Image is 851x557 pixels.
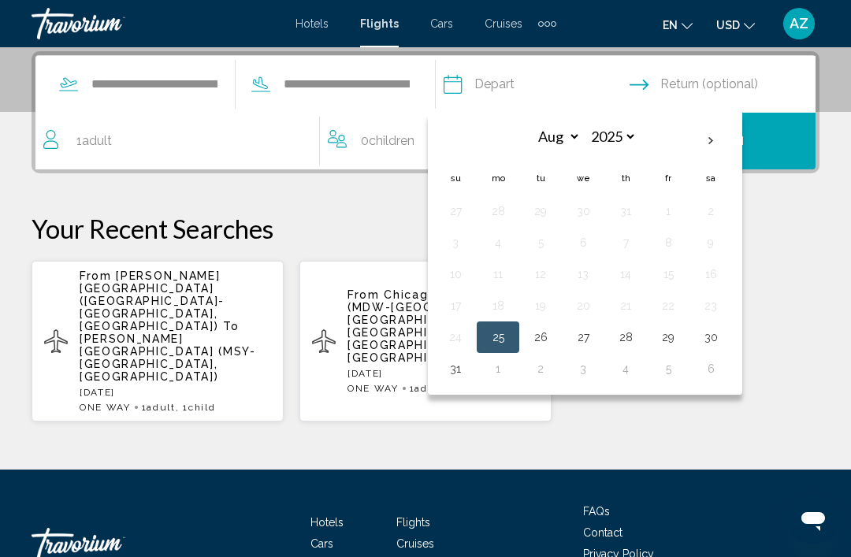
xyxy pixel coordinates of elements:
span: From [347,288,380,301]
button: Next month [689,123,732,159]
button: Day 15 [656,263,681,285]
button: Travelers: 1 adult, 0 children [35,113,621,169]
button: Extra navigation items [538,11,556,36]
button: Day 17 [443,295,468,317]
button: Day 28 [613,326,638,348]
button: Day 28 [485,200,511,222]
button: Day 16 [698,263,723,285]
button: Day 2 [698,200,723,222]
button: Day 29 [528,200,553,222]
span: , 1 [176,402,215,413]
span: Children [369,133,414,148]
button: User Menu [779,7,819,40]
span: ONE WAY [347,383,399,394]
button: Day 10 [443,263,468,285]
button: Day 6 [698,358,723,380]
button: Return date [630,56,816,113]
span: Chicago Midway Intl (MDW-[GEOGRAPHIC_DATA], [GEOGRAPHIC_DATA]) [347,288,530,326]
button: Day 1 [485,358,511,380]
button: Day 8 [656,232,681,254]
a: Flights [360,17,399,30]
a: Cruises [396,537,434,550]
span: 1 [76,130,112,152]
button: Day 26 [528,326,553,348]
button: Change language [663,13,693,36]
button: Day 27 [570,326,596,348]
span: [GEOGRAPHIC_DATA] (NEW-[GEOGRAPHIC_DATA], [GEOGRAPHIC_DATA]) [347,326,527,364]
button: Change currency [716,13,755,36]
button: Day 7 [613,232,638,254]
span: [PERSON_NAME][GEOGRAPHIC_DATA] ([GEOGRAPHIC_DATA]-[GEOGRAPHIC_DATA], [GEOGRAPHIC_DATA]) [80,269,225,332]
a: Cars [310,537,333,550]
button: Day 11 [485,263,511,285]
a: Cars [430,17,453,30]
span: 1 [142,402,176,413]
span: 0 [361,130,414,152]
a: Travorium [32,8,280,39]
a: Hotels [295,17,329,30]
button: Day 13 [570,263,596,285]
button: From [PERSON_NAME][GEOGRAPHIC_DATA] ([GEOGRAPHIC_DATA]-[GEOGRAPHIC_DATA], [GEOGRAPHIC_DATA]) To [... [32,260,284,422]
span: Return (optional) [660,73,758,95]
div: Search widget [35,55,816,169]
a: Contact [583,526,622,539]
span: Adult [82,133,112,148]
button: Day 23 [698,295,723,317]
button: Day 9 [698,232,723,254]
a: Hotels [310,516,344,529]
span: 1 [410,383,444,394]
span: To [223,320,239,332]
button: Day 14 [613,263,638,285]
button: Day 19 [528,295,553,317]
button: Day 20 [570,295,596,317]
button: From Chicago Midway Intl (MDW-[GEOGRAPHIC_DATA], [GEOGRAPHIC_DATA]) To [GEOGRAPHIC_DATA] (NEW-[GE... [299,260,552,422]
button: Day 29 [656,326,681,348]
p: Your Recent Searches [32,213,819,244]
button: Day 22 [656,295,681,317]
button: Day 21 [613,295,638,317]
a: Cruises [485,17,522,30]
span: AZ [790,16,808,32]
a: Flights [396,516,430,529]
button: Day 30 [570,200,596,222]
span: [PERSON_NAME][GEOGRAPHIC_DATA] (MSY-[GEOGRAPHIC_DATA], [GEOGRAPHIC_DATA]) [80,332,256,383]
span: Adult [147,402,175,413]
button: Day 2 [528,358,553,380]
button: Day 6 [570,232,596,254]
button: Day 4 [485,232,511,254]
span: USD [716,19,740,32]
button: Day 30 [698,326,723,348]
p: [DATE] [347,368,539,379]
button: Day 4 [613,358,638,380]
button: Day 12 [528,263,553,285]
span: Child [188,402,215,413]
button: Day 5 [656,358,681,380]
button: Day 31 [613,200,638,222]
p: [DATE] [80,387,271,398]
span: Adult [414,383,443,394]
span: From [80,269,112,282]
button: Depart date [444,56,630,113]
button: Day 18 [485,295,511,317]
span: ONE WAY [80,402,131,413]
button: Day 25 [485,326,511,348]
select: Select year [585,123,637,150]
button: Day 24 [443,326,468,348]
button: Day 1 [656,200,681,222]
button: Day 3 [570,358,596,380]
a: FAQs [583,505,610,518]
button: Day 27 [443,200,468,222]
span: en [663,19,678,32]
select: Select month [530,123,581,150]
button: Day 3 [443,232,468,254]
